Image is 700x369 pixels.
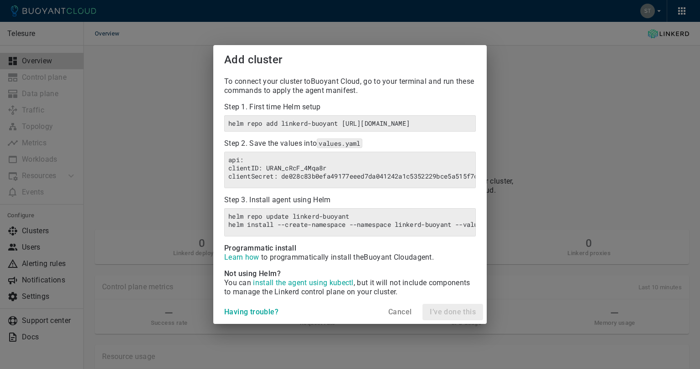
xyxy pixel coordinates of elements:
[224,278,476,297] p: You can , but it will not include components to manage the Linkerd control plane on your cluster .
[385,304,415,320] button: Cancel
[224,192,476,205] p: Step 3. Install agent using Helm
[228,212,472,229] h6: helm repo update linkerd-buoyanthelm install --create-namespace --namespace linkerd-buoyant --val...
[228,119,472,128] h6: helm repo add linkerd-buoyant [URL][DOMAIN_NAME]
[221,307,282,316] a: Having trouble?
[224,307,278,317] h4: Having trouble?
[253,278,353,287] span: install the agent using kubectl
[228,156,472,180] h6: api:clientID: URAN_cRcF_4Mqa8rclientSecret: de028c83b0efa49177eeed7da041242a1c5352229bce5a515f7cd...
[221,304,282,320] button: Having trouble?
[224,253,259,261] a: Learn how
[317,138,362,148] code: values.yaml
[224,135,476,148] p: Step 2. Save the values into
[224,266,476,278] h4: Not using Helm?
[388,307,412,317] h4: Cancel
[224,240,476,253] h4: Programmatic install
[224,73,476,95] p: To connect your cluster to Buoyant Cloud , go to your terminal and run these commands to apply th...
[224,99,476,112] p: Step 1. First time Helm setup
[224,253,476,262] p: to programmatically install the Buoyant Cloud agent.
[224,53,282,66] span: Add cluster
